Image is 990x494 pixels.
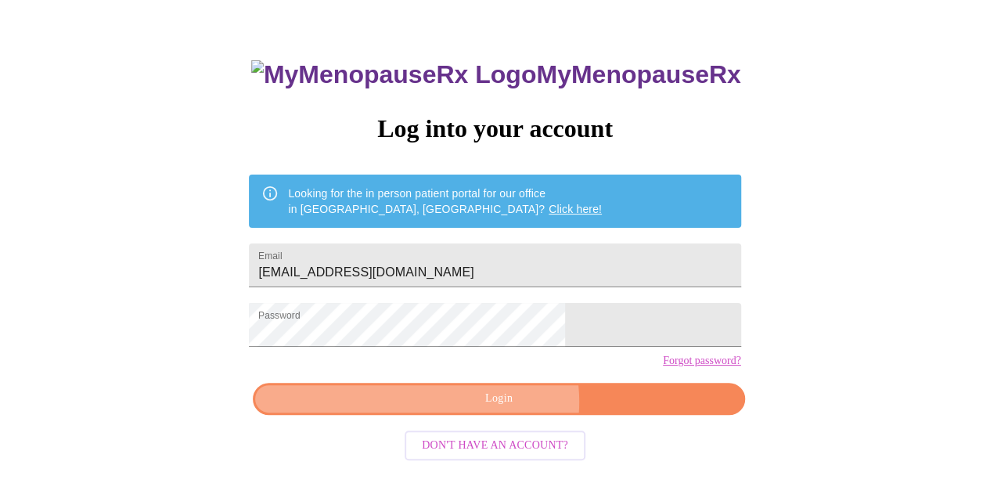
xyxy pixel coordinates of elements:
[405,431,585,461] button: Don't have an account?
[249,114,740,143] h3: Log into your account
[288,179,602,223] div: Looking for the in person patient portal for our office in [GEOGRAPHIC_DATA], [GEOGRAPHIC_DATA]?
[663,355,741,367] a: Forgot password?
[253,383,744,415] button: Login
[251,60,536,89] img: MyMenopauseRx Logo
[251,60,741,89] h3: MyMenopauseRx
[422,436,568,456] span: Don't have an account?
[401,438,589,451] a: Don't have an account?
[549,203,602,215] a: Click here!
[271,389,726,409] span: Login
